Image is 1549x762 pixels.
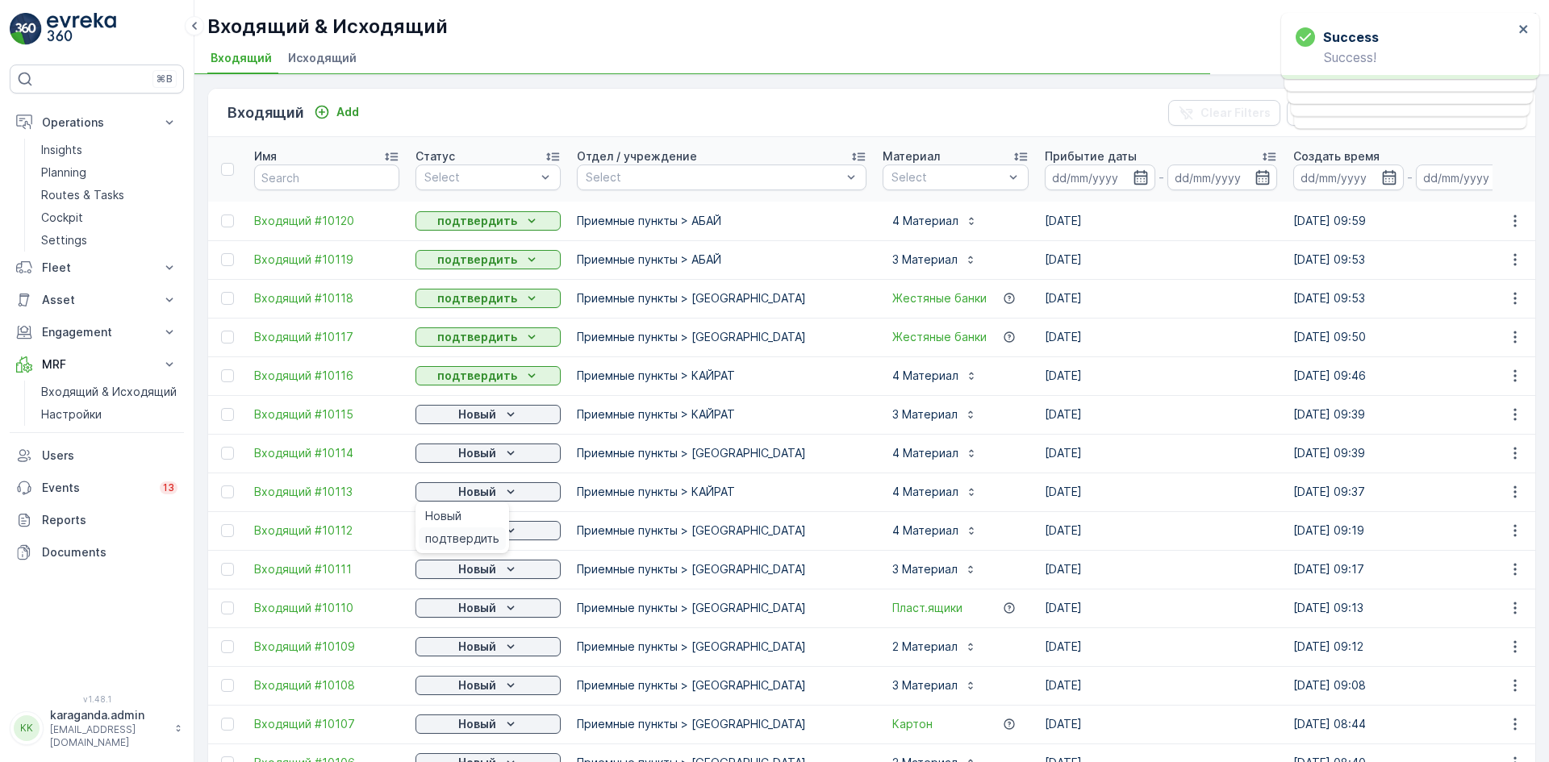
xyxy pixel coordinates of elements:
p: Имя [254,148,277,164]
span: Входящий [211,50,272,66]
button: 2 Материал [883,634,987,660]
button: Новый [415,598,561,618]
button: Clear Filters [1168,100,1280,126]
button: Fleet [10,252,184,284]
p: Новый [458,639,496,655]
button: close [1518,23,1530,38]
td: Приемные пункты > КАЙРАТ [569,473,875,511]
div: Toggle Row Selected [221,447,234,460]
a: Входящий #10111 [254,561,399,577]
td: [DATE] [1037,318,1285,356]
p: подтвердить [437,213,517,229]
span: Входящий #10110 [254,600,399,616]
td: Приемные пункты > [GEOGRAPHIC_DATA] [569,279,875,318]
p: Users [42,448,177,464]
td: Приемные пункты > КАЙРАТ [569,395,875,434]
p: Входящий [228,102,304,124]
p: 13 [163,481,174,494]
button: 4 Материал [883,208,987,234]
button: Export [1287,100,1366,126]
td: Приемные пункты > [GEOGRAPHIC_DATA] [569,666,875,705]
p: MRF [42,356,152,373]
p: Новый [458,445,496,461]
span: Входящий #10113 [254,484,399,500]
p: Новый [458,677,496,693]
p: Asset [42,292,152,308]
td: Приемные пункты > АБАЙ [569,240,875,279]
p: Reports [42,512,177,528]
p: Engagement [42,324,152,340]
p: Documents [42,544,177,560]
a: Events13 [10,472,184,504]
input: dd/mm/yyyy [1293,164,1404,190]
div: Toggle Row Selected [221,524,234,537]
button: подтвердить [415,289,561,308]
a: Входящий #10107 [254,716,399,732]
p: подтвердить [437,252,517,268]
p: Fleet [42,260,152,276]
a: Жестяные банки [892,290,987,306]
p: Новый [458,600,496,616]
p: Clear Filters [1200,105,1271,121]
p: 4 Материал [892,523,958,539]
td: [DATE] 09:17 [1285,550,1534,589]
p: Настройки [41,406,102,423]
td: [DATE] 09:08 [1285,666,1534,705]
ul: Новый [415,502,509,553]
td: [DATE] 09:46 [1285,356,1534,395]
button: подтвердить [415,327,561,347]
p: 2 Материал [892,639,958,655]
td: [DATE] 09:12 [1285,627,1534,666]
a: Входящий & Исходящий [35,381,184,403]
div: Toggle Row Selected [221,640,234,653]
p: Select [586,169,841,185]
td: [DATE] 09:37 [1285,473,1534,511]
td: [DATE] [1037,202,1285,240]
td: [DATE] 08:44 [1285,705,1534,743]
td: Приемные пункты > [GEOGRAPHIC_DATA] [569,550,875,589]
button: 3 Материал [883,247,987,273]
button: подтвердить [415,250,561,269]
a: Входящий #10119 [254,252,399,268]
td: [DATE] [1037,627,1285,666]
td: Приемные пункты > [GEOGRAPHIC_DATA] [569,627,875,666]
a: Входящий #10120 [254,213,399,229]
td: [DATE] 09:39 [1285,395,1534,434]
a: Пласт.ящики [892,600,962,616]
p: 4 Материал [892,368,958,384]
a: Входящий #10109 [254,639,399,655]
p: Cockpit [41,210,83,226]
button: Engagement [10,316,184,348]
button: Add [307,102,365,122]
button: Operations [10,106,184,139]
a: Входящий #10118 [254,290,399,306]
td: [DATE] 09:50 [1285,318,1534,356]
a: Documents [10,536,184,568]
p: Select [891,169,1004,185]
a: Картон [892,716,933,732]
td: Приемные пункты > [GEOGRAPHIC_DATA] [569,589,875,627]
td: [DATE] 09:53 [1285,279,1534,318]
button: Asset [10,284,184,316]
p: подтвердить [437,290,517,306]
td: [DATE] 09:53 [1285,240,1534,279]
td: [DATE] [1037,356,1285,395]
button: KKkaraganda.admin[EMAIL_ADDRESS][DOMAIN_NAME] [10,707,184,749]
p: Insights [41,142,82,158]
p: Статус [415,148,455,164]
td: [DATE] [1037,666,1285,705]
span: Входящий #10114 [254,445,399,461]
div: Toggle Row Selected [221,214,234,227]
td: [DATE] [1037,279,1285,318]
td: [DATE] 09:59 [1285,202,1534,240]
td: [DATE] [1037,240,1285,279]
button: Новый [415,714,561,734]
p: 4 Материал [892,445,958,461]
span: Жестяные банки [892,329,987,345]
